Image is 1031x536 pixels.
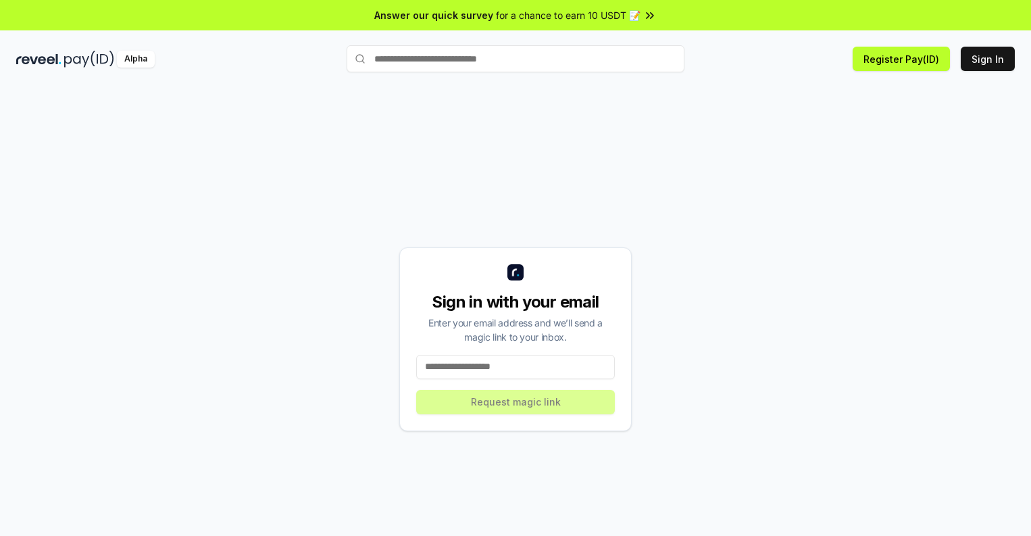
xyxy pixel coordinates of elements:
button: Sign In [961,47,1015,71]
button: Register Pay(ID) [853,47,950,71]
div: Sign in with your email [416,291,615,313]
div: Enter your email address and we’ll send a magic link to your inbox. [416,316,615,344]
img: reveel_dark [16,51,61,68]
img: logo_small [507,264,524,281]
img: pay_id [64,51,114,68]
div: Alpha [117,51,155,68]
span: for a chance to earn 10 USDT 📝 [496,8,640,22]
span: Answer our quick survey [374,8,493,22]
